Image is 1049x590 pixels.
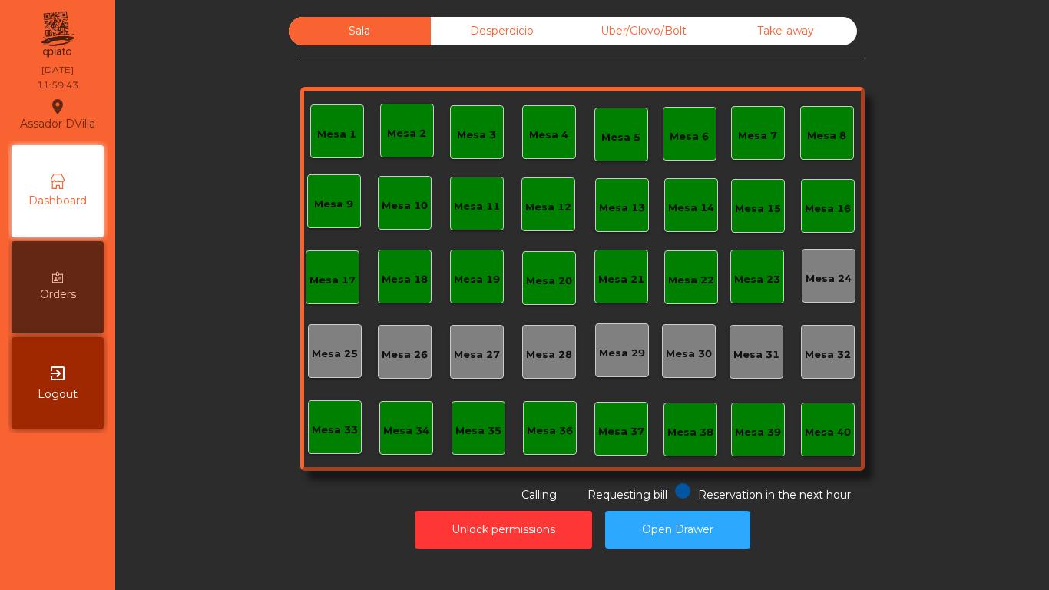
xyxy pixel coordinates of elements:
div: Mesa 21 [598,272,644,287]
div: Assador DVilla [20,95,95,134]
div: Mesa 2 [387,126,426,141]
div: Mesa 38 [667,425,713,440]
div: Mesa 26 [382,347,428,363]
div: Mesa 7 [738,128,777,144]
div: Mesa 25 [312,346,358,362]
div: Mesa 1 [317,127,356,142]
div: Mesa 3 [457,128,496,143]
div: Mesa 20 [526,273,572,289]
button: Open Drawer [605,511,750,549]
div: Mesa 8 [807,128,846,144]
div: Mesa 6 [670,129,709,144]
span: Reservation in the next hour [698,488,851,502]
button: Unlock permissions [415,511,592,549]
span: Logout [38,386,78,403]
div: Mesa 11 [454,199,500,214]
div: Mesa 36 [527,423,573,439]
span: Dashboard [28,193,87,209]
div: Mesa 34 [383,423,429,439]
div: 11:59:43 [37,78,78,92]
div: Mesa 30 [666,346,712,362]
div: Mesa 23 [734,272,780,287]
div: Mesa 12 [525,200,571,215]
div: Mesa 32 [805,347,851,363]
div: Mesa 19 [454,272,500,287]
div: Mesa 18 [382,272,428,287]
div: Mesa 27 [454,347,500,363]
div: Mesa 35 [455,423,501,439]
div: Mesa 9 [314,197,353,212]
div: Mesa 40 [805,425,851,440]
div: Mesa 15 [735,201,781,217]
div: Mesa 37 [598,424,644,439]
div: Mesa 4 [529,128,568,143]
div: Mesa 14 [668,201,714,216]
div: Mesa 39 [735,425,781,440]
div: Mesa 29 [599,346,645,361]
span: Orders [40,287,76,303]
img: qpiato [38,8,76,61]
span: Calling [521,488,557,502]
div: Mesa 33 [312,423,358,438]
div: Mesa 22 [668,273,714,288]
div: Mesa 10 [382,198,428,214]
div: Sala [289,17,431,45]
div: Mesa 31 [733,347,779,363]
div: Mesa 24 [806,271,852,287]
div: Mesa 16 [805,201,851,217]
div: Desperdicio [431,17,573,45]
i: exit_to_app [48,364,67,383]
div: Mesa 17 [309,273,356,288]
div: Mesa 13 [599,201,645,216]
div: Uber/Glovo/Bolt [573,17,715,45]
span: Requesting bill [587,488,667,502]
div: Mesa 5 [601,130,640,145]
i: location_on [48,98,67,116]
div: Mesa 28 [526,347,572,363]
div: Take away [715,17,857,45]
div: [DATE] [41,63,74,77]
